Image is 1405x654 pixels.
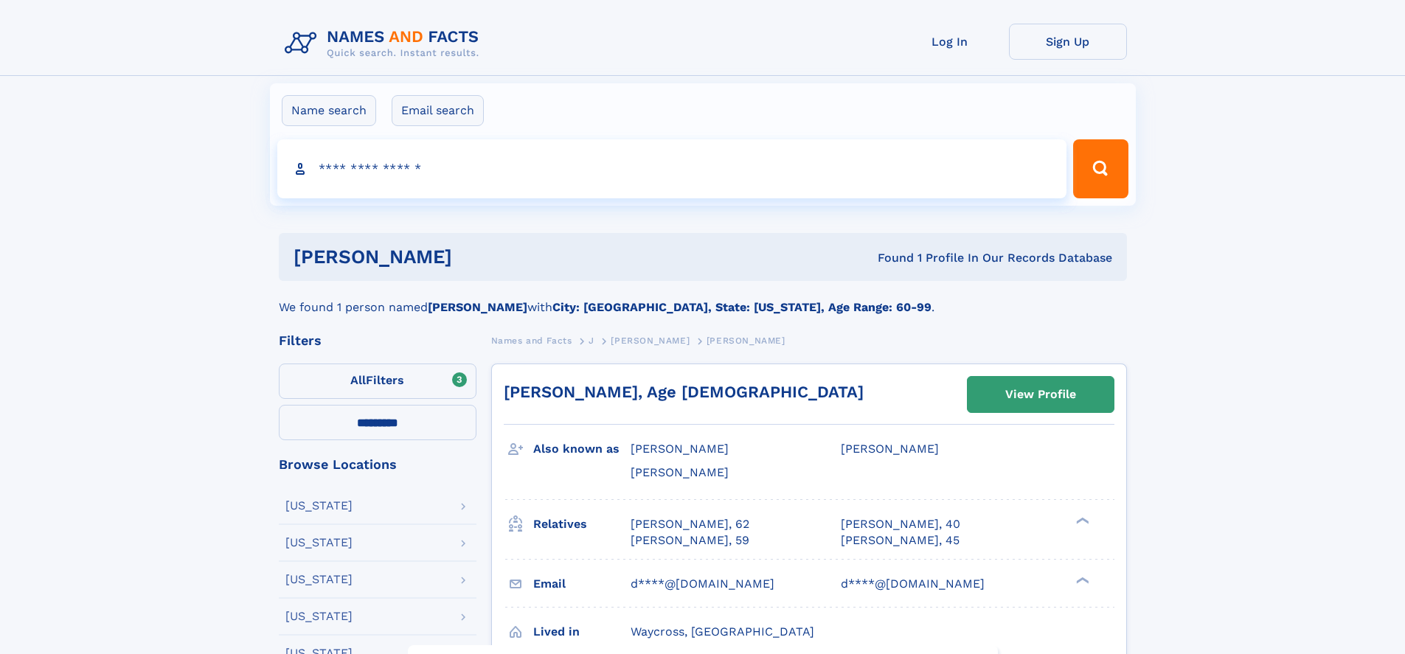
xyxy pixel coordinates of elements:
[1072,515,1090,525] div: ❯
[1005,378,1076,411] div: View Profile
[1073,139,1128,198] button: Search Button
[665,250,1112,266] div: Found 1 Profile In Our Records Database
[631,625,814,639] span: Waycross, [GEOGRAPHIC_DATA]
[631,532,749,549] a: [PERSON_NAME], 59
[1072,575,1090,585] div: ❯
[1009,24,1127,60] a: Sign Up
[279,363,476,399] label: Filters
[589,335,594,346] span: J
[350,373,366,387] span: All
[841,442,939,456] span: [PERSON_NAME]
[504,383,864,401] a: [PERSON_NAME], Age [DEMOGRAPHIC_DATA]
[589,331,594,349] a: J
[285,610,353,622] div: [US_STATE]
[279,24,491,63] img: Logo Names and Facts
[533,571,631,596] h3: Email
[282,95,376,126] label: Name search
[285,500,353,512] div: [US_STATE]
[285,537,353,549] div: [US_STATE]
[279,458,476,471] div: Browse Locations
[631,465,729,479] span: [PERSON_NAME]
[279,281,1127,316] div: We found 1 person named with .
[841,532,960,549] a: [PERSON_NAME], 45
[841,516,960,532] a: [PERSON_NAME], 40
[891,24,1009,60] a: Log In
[611,335,690,346] span: [PERSON_NAME]
[552,300,932,314] b: City: [GEOGRAPHIC_DATA], State: [US_STATE], Age Range: 60-99
[533,619,631,644] h3: Lived in
[611,331,690,349] a: [PERSON_NAME]
[533,436,631,462] h3: Also known as
[707,335,785,346] span: [PERSON_NAME]
[968,377,1114,412] a: View Profile
[533,512,631,537] h3: Relatives
[285,574,353,585] div: [US_STATE]
[392,95,484,126] label: Email search
[294,248,665,266] h1: [PERSON_NAME]
[631,442,729,456] span: [PERSON_NAME]
[279,334,476,347] div: Filters
[631,516,749,532] a: [PERSON_NAME], 62
[428,300,527,314] b: [PERSON_NAME]
[277,139,1067,198] input: search input
[491,331,572,349] a: Names and Facts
